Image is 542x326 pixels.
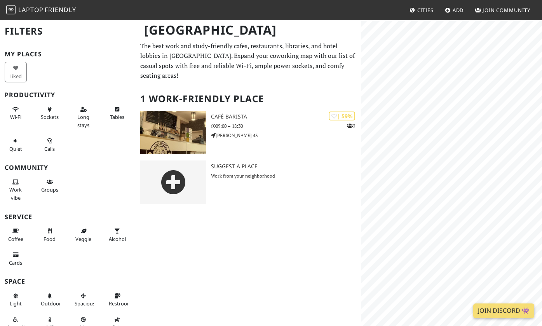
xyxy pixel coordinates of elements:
a: Cities [406,3,437,17]
span: Outdoor area [41,300,61,307]
p: 3 [347,122,355,129]
a: Add [442,3,467,17]
h3: Productivity [5,91,131,99]
h1: [GEOGRAPHIC_DATA] [138,19,360,41]
span: Long stays [77,113,89,128]
button: Light [5,289,27,310]
p: 09:00 – 18:30 [211,122,362,130]
span: Friendly [45,5,76,14]
h3: Café Barista [211,113,362,120]
span: Cities [417,7,434,14]
span: Power sockets [41,113,59,120]
a: Join Community [472,3,533,17]
button: Long stays [72,103,94,131]
img: Café Barista [140,111,206,154]
span: Restroom [109,300,132,307]
span: Credit cards [9,259,22,266]
button: Food [38,225,61,245]
span: Veggie [75,235,91,242]
button: Cards [5,248,27,269]
p: The best work and study-friendly cafes, restaurants, libraries, and hotel lobbies in [GEOGRAPHIC_... [140,41,357,81]
span: People working [9,186,22,201]
span: Alcohol [109,235,126,242]
button: Outdoor [38,289,61,310]
h2: 1 Work-Friendly Place [140,87,357,111]
button: Coffee [5,225,27,245]
button: Calls [38,134,61,155]
h2: Filters [5,19,131,43]
span: Add [453,7,464,14]
span: Work-friendly tables [110,113,124,120]
button: Quiet [5,134,27,155]
span: Group tables [41,186,58,193]
button: Sockets [38,103,61,124]
span: Video/audio calls [44,145,55,152]
h3: Community [5,164,131,171]
p: [PERSON_NAME] 43 [211,132,362,139]
div: | 59% [329,112,355,120]
img: gray-place-d2bdb4477600e061c01bd816cc0f2ef0cfcb1ca9e3ad78868dd16fb2af073a21.png [140,160,206,204]
h3: Service [5,213,131,221]
a: Join Discord 👾 [473,303,534,318]
h3: Space [5,278,131,285]
span: Quiet [9,145,22,152]
span: Food [44,235,56,242]
button: Veggie [72,225,94,245]
span: Join Community [483,7,530,14]
span: Spacious [75,300,95,307]
button: Spacious [72,289,94,310]
a: Café Barista | 59% 3 Café Barista 09:00 – 18:30 [PERSON_NAME] 43 [136,111,361,154]
span: Natural light [10,300,22,307]
button: Wi-Fi [5,103,27,124]
img: LaptopFriendly [6,5,16,14]
span: Stable Wi-Fi [10,113,21,120]
button: Restroom [106,289,129,310]
span: Laptop [18,5,44,14]
h3: Suggest a Place [211,163,362,170]
button: Work vibe [5,176,27,204]
span: Coffee [8,235,23,242]
p: Work from your neighborhood [211,172,362,180]
button: Alcohol [106,225,129,245]
button: Groups [38,176,61,196]
h3: My Places [5,51,131,58]
a: Suggest a Place Work from your neighborhood [136,160,361,204]
a: LaptopFriendly LaptopFriendly [6,3,76,17]
button: Tables [106,103,129,124]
